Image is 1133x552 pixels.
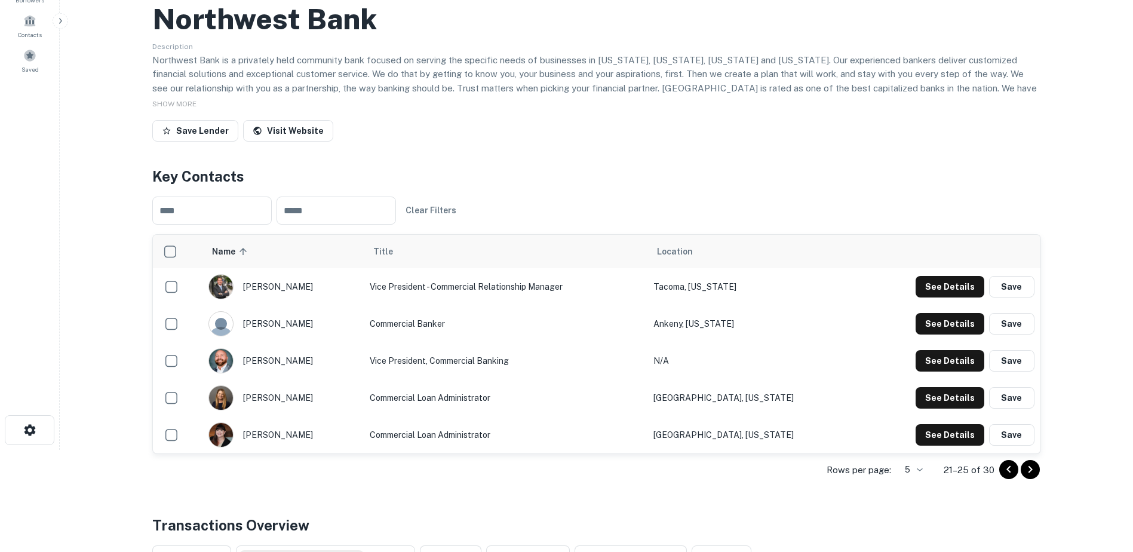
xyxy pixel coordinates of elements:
[827,463,891,477] p: Rows per page:
[153,235,1040,453] div: scrollable content
[212,244,251,259] span: Name
[1073,456,1133,514] iframe: Chat Widget
[152,2,377,36] h2: Northwest Bank
[364,342,647,379] td: Vice President, Commercial Banking
[152,120,238,142] button: Save Lender
[152,100,196,108] span: SHOW MORE
[152,165,1041,187] h4: Key Contacts
[647,235,858,268] th: Location
[208,274,358,299] div: [PERSON_NAME]
[152,53,1041,137] p: Northwest Bank is a privately held community bank focused on serving the specific needs of busine...
[657,244,693,259] span: Location
[916,424,984,446] button: See Details
[916,350,984,372] button: See Details
[209,275,233,299] img: 1721679728708
[4,10,56,42] a: Contacts
[209,349,233,373] img: 1715975800797
[22,65,39,74] span: Saved
[401,200,461,221] button: Clear Filters
[916,313,984,335] button: See Details
[989,424,1034,446] button: Save
[999,460,1018,479] button: Go to previous page
[1021,460,1040,479] button: Go to next page
[152,42,193,51] span: Description
[208,422,358,447] div: [PERSON_NAME]
[944,463,994,477] p: 21–25 of 30
[209,423,233,447] img: 1634591158825
[647,342,858,379] td: N/A
[364,305,647,342] td: Commercial Banker
[364,235,647,268] th: Title
[364,379,647,416] td: Commercial Loan Administrator
[916,276,984,298] button: See Details
[896,461,925,479] div: 5
[916,387,984,409] button: See Details
[989,313,1034,335] button: Save
[989,276,1034,298] button: Save
[647,379,858,416] td: [GEOGRAPHIC_DATA], [US_STATE]
[364,268,647,305] td: Vice President - Commercial Relationship Manager
[647,305,858,342] td: Ankeny, [US_STATE]
[209,386,233,410] img: 1639003038601
[243,120,333,142] a: Visit Website
[364,416,647,453] td: Commercial Loan Administrator
[989,350,1034,372] button: Save
[647,416,858,453] td: [GEOGRAPHIC_DATA], [US_STATE]
[208,348,358,373] div: [PERSON_NAME]
[152,514,309,536] h4: Transactions Overview
[989,387,1034,409] button: Save
[18,30,42,39] span: Contacts
[647,268,858,305] td: Tacoma, [US_STATE]
[4,44,56,76] a: Saved
[202,235,364,268] th: Name
[208,385,358,410] div: [PERSON_NAME]
[209,312,233,336] img: 9c8pery4andzj6ohjkjp54ma2
[373,244,409,259] span: Title
[208,311,358,336] div: [PERSON_NAME]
